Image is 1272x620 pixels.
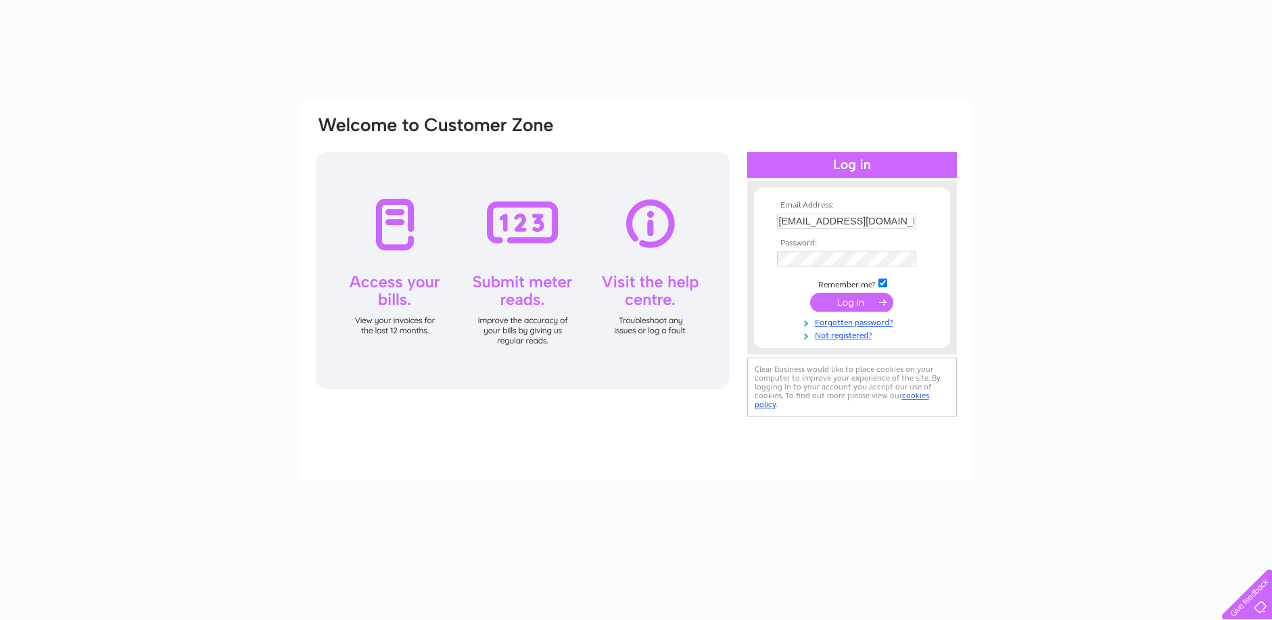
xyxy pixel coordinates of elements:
[774,277,931,290] td: Remember me?
[774,201,931,210] th: Email Address:
[747,358,957,416] div: Clear Business would like to place cookies on your computer to improve your experience of the sit...
[755,391,929,409] a: cookies policy
[777,328,931,341] a: Not registered?
[774,239,931,248] th: Password:
[810,293,893,312] input: Submit
[777,315,931,328] a: Forgotten password?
